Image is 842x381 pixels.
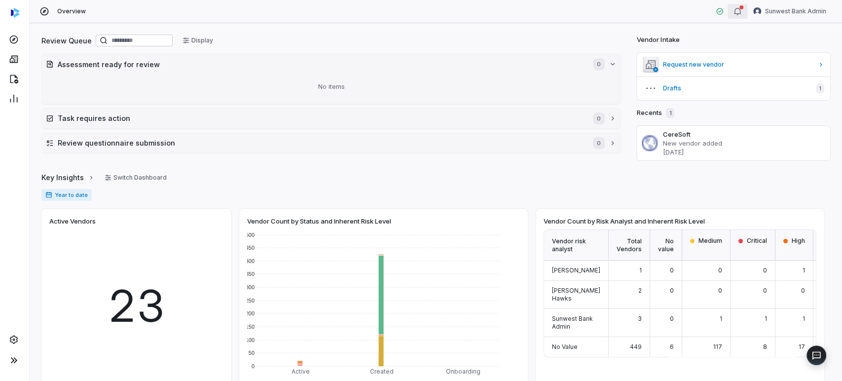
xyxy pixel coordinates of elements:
button: Drafts1 [637,76,830,100]
span: Drafts [662,84,808,92]
span: 0 [801,287,805,294]
span: 0 [718,267,722,274]
span: Sunwest Bank Admin [552,315,593,330]
div: No items [46,74,617,100]
span: 1 [639,267,642,274]
div: No value [650,230,682,261]
span: 3 [638,315,642,322]
span: 0 [763,287,767,294]
span: Vendor Count by Risk Analyst and Inherent Risk Level [544,217,705,226]
span: Active Vendors [49,217,96,226]
span: 1 [720,315,722,322]
span: Critical [747,237,767,245]
img: Coverbase logo [11,8,20,18]
a: Key Insights [41,167,95,188]
button: Assessment ready for review0 [42,54,621,74]
span: Year to date [41,189,92,201]
span: [PERSON_NAME] Hawks [552,287,600,302]
span: 8 [763,343,767,350]
span: Vendor Count by Status and Inherent Risk Level [247,217,391,226]
text: 50 [249,350,255,356]
button: Display [177,33,219,48]
span: 449 [630,343,642,350]
text: 400 [246,258,255,264]
text: 500 [246,232,255,238]
h2: Assessment ready for review [58,59,583,70]
span: 6 [670,343,674,350]
button: Task requires action0 [42,109,621,128]
a: Request new vendor [637,53,830,76]
span: Key Insights [41,172,84,183]
button: Key Insights [38,167,98,188]
span: [PERSON_NAME] [552,267,600,274]
text: 200 [246,310,255,316]
h2: Recents [637,108,674,118]
p: New vendor added [662,139,826,148]
span: Medium [698,237,722,245]
h2: Vendor Intake [637,35,679,45]
p: [DATE] [662,148,826,156]
span: Request new vendor [662,61,813,69]
text: 0 [252,363,255,369]
svg: Date range for report [45,191,52,198]
span: 1 [765,315,767,322]
text: 250 [246,298,255,304]
text: 450 [246,245,255,251]
h2: Review Queue [41,36,92,46]
span: 0 [670,287,674,294]
button: Review questionnaire submission0 [42,133,621,153]
span: 23 [108,273,165,340]
span: 117 [713,343,722,350]
text: 100 [246,337,255,343]
span: 0 [763,267,767,274]
span: 0 [718,287,722,294]
span: 1 [803,315,805,322]
text: 150 [246,324,255,330]
h2: Task requires action [58,113,583,123]
span: 17 [799,343,805,350]
span: Overview [57,7,86,15]
div: Vendor risk analyst [544,230,609,261]
h3: CereSoft [662,130,826,139]
span: No Value [552,343,578,350]
span: 0 [593,113,605,124]
a: CereSoftNew vendor added[DATE] [637,126,830,160]
div: Total Vendors [609,230,650,261]
text: 300 [246,284,255,290]
h2: Review questionnaire submission [58,138,583,148]
span: Sunwest Bank Admin [765,7,826,15]
span: 0 [593,137,605,149]
span: 1 [666,108,674,118]
button: Switch Dashboard [99,170,173,185]
span: 1 [803,267,805,274]
span: 1 [816,83,824,93]
span: 0 [670,267,674,274]
button: Sunwest Bank Admin avatarSunwest Bank Admin [747,4,832,19]
img: Sunwest Bank Admin avatar [753,7,761,15]
span: 0 [593,58,605,70]
text: 350 [246,271,255,277]
span: 0 [670,315,674,322]
span: 2 [638,287,642,294]
span: High [792,237,805,245]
